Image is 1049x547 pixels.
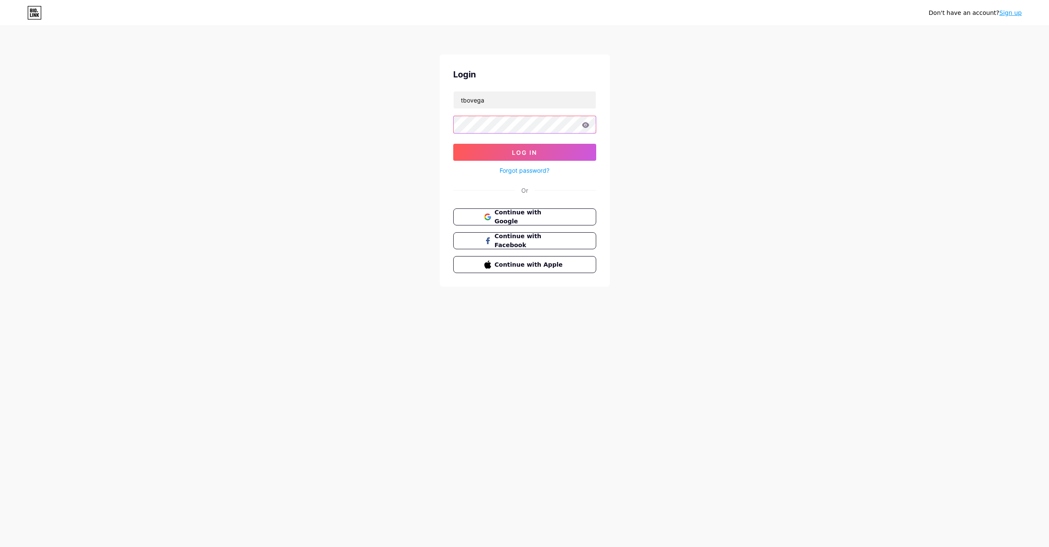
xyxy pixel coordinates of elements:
[512,149,537,156] span: Log In
[454,91,596,108] input: Username
[999,9,1022,16] a: Sign up
[453,256,596,273] button: Continue with Apple
[494,260,565,269] span: Continue with Apple
[521,186,528,195] div: Or
[500,166,549,175] a: Forgot password?
[494,232,565,250] span: Continue with Facebook
[929,9,1022,17] div: Don't have an account?
[453,68,596,81] div: Login
[453,144,596,161] button: Log In
[453,232,596,249] button: Continue with Facebook
[453,208,596,225] button: Continue with Google
[494,208,565,226] span: Continue with Google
